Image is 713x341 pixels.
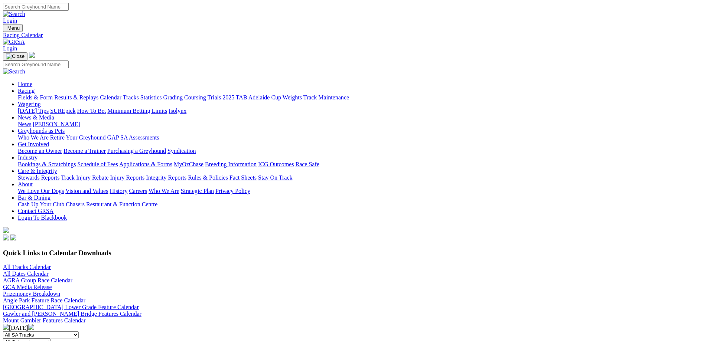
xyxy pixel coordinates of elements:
a: Bookings & Scratchings [18,161,76,167]
a: Get Involved [18,141,49,147]
a: Care & Integrity [18,168,57,174]
a: Breeding Information [205,161,257,167]
a: News & Media [18,114,54,121]
img: GRSA [3,39,25,45]
a: Strategic Plan [181,188,214,194]
a: Greyhounds as Pets [18,128,65,134]
a: Login [3,17,17,24]
a: Fields & Form [18,94,53,101]
a: Trials [207,94,221,101]
a: Chasers Restaurant & Function Centre [66,201,157,207]
a: Industry [18,154,38,161]
a: [DATE] Tips [18,108,49,114]
a: All Dates Calendar [3,270,49,277]
a: Race Safe [295,161,319,167]
a: Syndication [167,148,196,154]
a: Track Maintenance [303,94,349,101]
a: [PERSON_NAME] [33,121,80,127]
a: Cash Up Your Club [18,201,64,207]
div: About [18,188,710,194]
a: ICG Outcomes [258,161,294,167]
div: Care & Integrity [18,174,710,181]
div: News & Media [18,121,710,128]
div: Get Involved [18,148,710,154]
a: Results & Replays [54,94,98,101]
a: Stewards Reports [18,174,59,181]
a: Schedule of Fees [77,161,118,167]
div: Greyhounds as Pets [18,134,710,141]
a: Who We Are [18,134,49,141]
a: All Tracks Calendar [3,264,51,270]
a: Weights [283,94,302,101]
a: Privacy Policy [215,188,250,194]
a: Integrity Reports [146,174,186,181]
a: Login To Blackbook [18,214,67,221]
div: [DATE] [3,324,710,331]
a: GCA Media Release [3,284,52,290]
a: Careers [129,188,147,194]
a: News [18,121,31,127]
a: MyOzChase [174,161,204,167]
a: Isolynx [169,108,186,114]
img: Search [3,11,25,17]
a: We Love Our Dogs [18,188,64,194]
img: Close [6,53,25,59]
a: Become a Trainer [64,148,106,154]
div: Wagering [18,108,710,114]
a: Vision and Values [65,188,108,194]
a: AGRA Group Race Calendar [3,277,72,283]
img: chevron-left-pager-white.svg [3,324,9,330]
a: Angle Park Feature Race Calendar [3,297,85,304]
button: Toggle navigation [3,24,23,32]
a: Contact GRSA [18,208,53,214]
img: Search [3,68,25,75]
a: Minimum Betting Limits [107,108,167,114]
a: Injury Reports [110,174,144,181]
a: Calendar [100,94,121,101]
a: Rules & Policies [188,174,228,181]
div: Industry [18,161,710,168]
a: Racing Calendar [3,32,710,39]
div: Bar & Dining [18,201,710,208]
a: Retire Your Greyhound [50,134,106,141]
a: Statistics [140,94,162,101]
input: Search [3,3,69,11]
a: Become an Owner [18,148,62,154]
a: SUREpick [50,108,75,114]
a: Tracks [123,94,139,101]
a: Bar & Dining [18,194,51,201]
img: twitter.svg [10,235,16,240]
a: Home [18,81,32,87]
a: Login [3,45,17,52]
h3: Quick Links to Calendar Downloads [3,249,710,257]
a: History [110,188,127,194]
a: Wagering [18,101,41,107]
a: Stay On Track [258,174,292,181]
img: logo-grsa-white.png [29,52,35,58]
a: GAP SA Assessments [107,134,159,141]
button: Toggle navigation [3,52,27,60]
a: About [18,181,33,187]
a: 2025 TAB Adelaide Cup [222,94,281,101]
a: Racing [18,88,35,94]
a: Fact Sheets [229,174,257,181]
span: Menu [7,25,20,31]
a: Prizemoney Breakdown [3,291,60,297]
input: Search [3,60,69,68]
img: chevron-right-pager-white.svg [28,324,34,330]
a: [GEOGRAPHIC_DATA] Lower Grade Feature Calendar [3,304,139,310]
a: Who We Are [149,188,179,194]
a: Coursing [184,94,206,101]
a: Mount Gambier Features Calendar [3,317,86,324]
a: Grading [163,94,183,101]
img: logo-grsa-white.png [3,227,9,233]
a: Purchasing a Greyhound [107,148,166,154]
div: Racing [18,94,710,101]
img: facebook.svg [3,235,9,240]
a: Gawler and [PERSON_NAME] Bridge Features Calendar [3,311,141,317]
a: Applications & Forms [119,161,172,167]
a: Track Injury Rebate [61,174,108,181]
a: How To Bet [77,108,106,114]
